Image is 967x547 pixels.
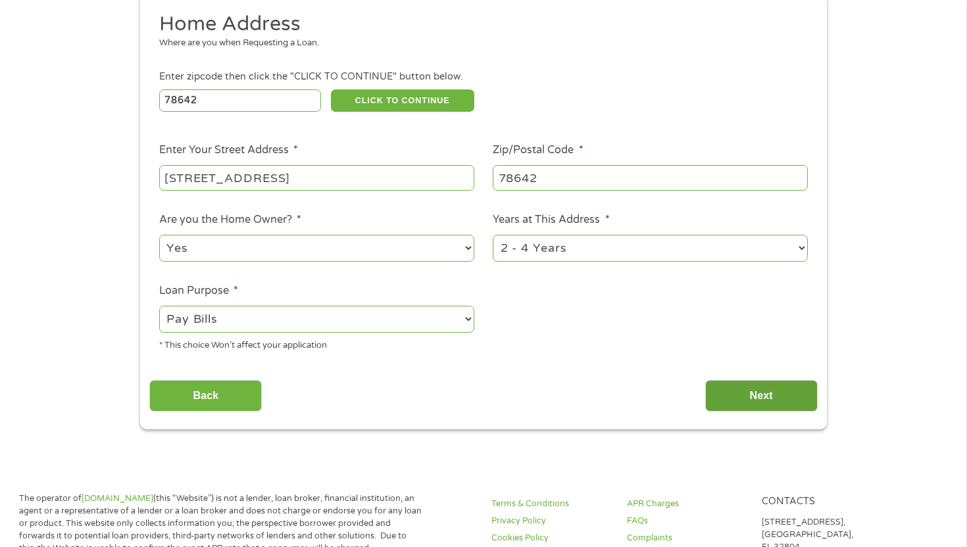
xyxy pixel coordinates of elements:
div: * This choice Won’t affect your application [159,335,474,352]
a: Cookies Policy [491,532,610,544]
a: Terms & Conditions [491,498,610,510]
a: Privacy Policy [491,515,610,527]
button: CLICK TO CONTINUE [331,89,474,112]
label: Loan Purpose [159,284,238,298]
input: 1 Main Street [159,165,474,190]
input: Back [149,380,262,412]
label: Enter Your Street Address [159,143,298,157]
label: Years at This Address [493,213,609,227]
a: FAQs [627,515,746,527]
label: Are you the Home Owner? [159,213,301,227]
input: Enter Zipcode (e.g 01510) [159,89,322,112]
h2: Home Address [159,11,799,37]
a: APR Charges [627,498,746,510]
div: Enter zipcode then click the "CLICK TO CONTINUE" button below. [159,70,808,84]
input: Next [705,380,818,412]
div: Where are you when Requesting a Loan. [159,37,799,50]
label: Zip/Postal Code [493,143,583,157]
h4: Contacts [762,496,881,508]
a: [DOMAIN_NAME] [82,493,153,504]
a: Complaints [627,532,746,544]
